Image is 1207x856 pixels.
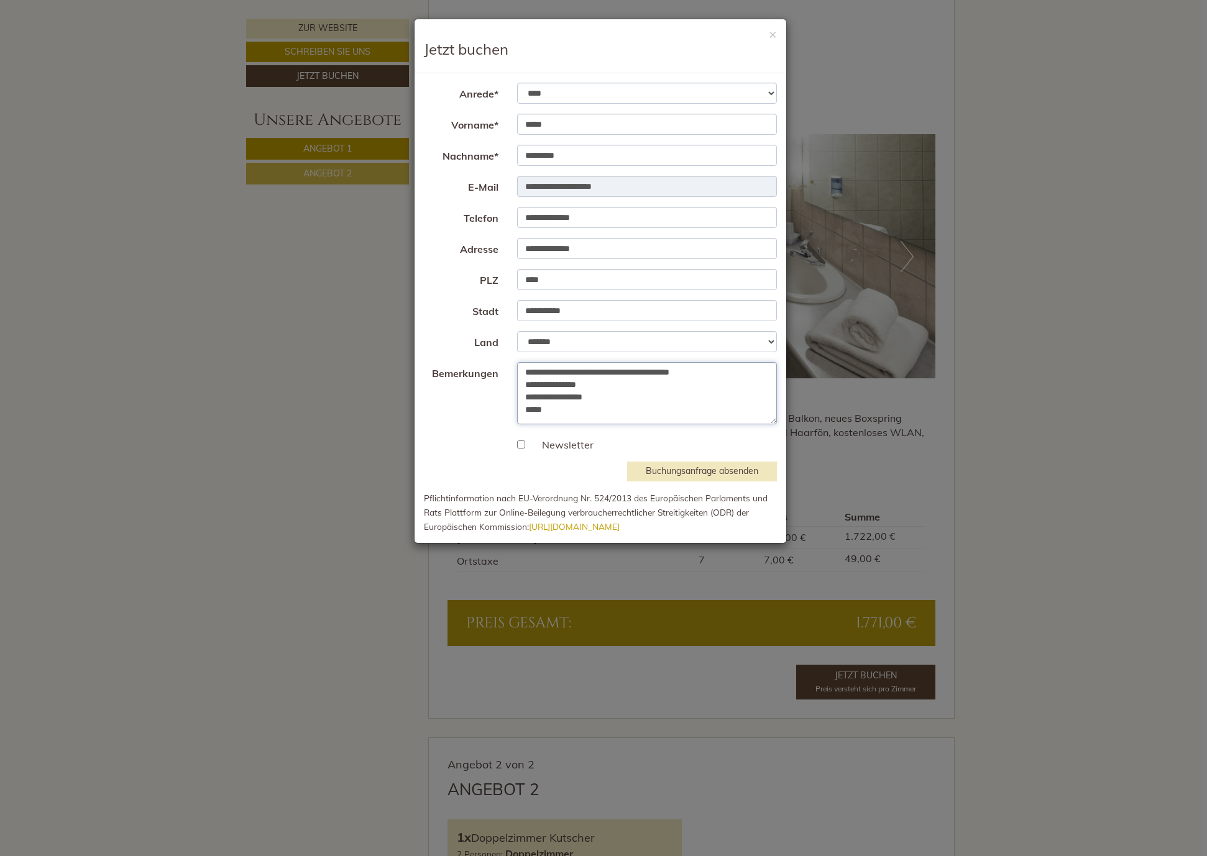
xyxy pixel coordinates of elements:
[415,300,508,319] label: Stadt
[415,176,508,194] label: E-Mail
[424,41,777,57] h3: Jetzt buchen
[529,521,620,532] a: [URL][DOMAIN_NAME]
[769,27,777,40] button: ×
[530,438,594,452] label: Newsletter
[415,238,508,257] label: Adresse
[415,114,508,132] label: Vorname*
[415,269,508,288] label: PLZ
[415,145,508,163] label: Nachname*
[415,207,508,225] label: Telefon
[415,362,508,381] label: Bemerkungen
[424,493,768,532] small: Pflichtinformation nach EU-Verordnung Nr. 524/2013 des Europäischen Parlaments und Rats Plattform...
[415,331,508,350] label: Land
[415,83,508,101] label: Anrede*
[627,462,777,481] button: Buchungsanfrage absenden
